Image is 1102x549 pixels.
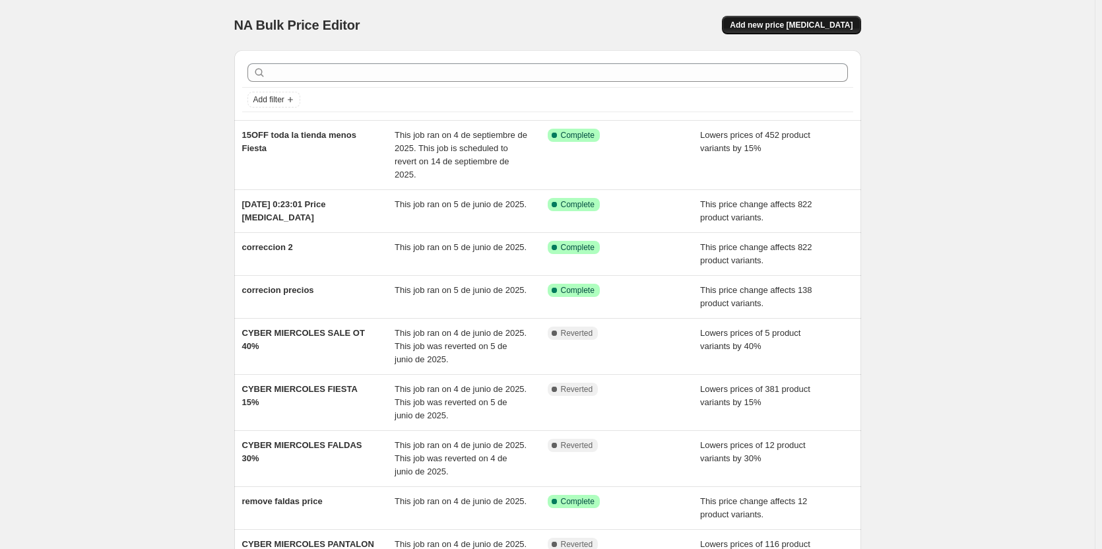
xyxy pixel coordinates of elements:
[561,440,593,451] span: Reverted
[242,384,358,407] span: CYBER MIERCOLES FIESTA 15%
[395,199,527,209] span: This job ran on 5 de junio de 2025.
[395,130,527,179] span: This job ran on 4 de septiembre de 2025. This job is scheduled to revert on 14 de septiembre de 2...
[561,384,593,395] span: Reverted
[242,285,314,295] span: correcion precios
[700,328,800,351] span: Lowers prices of 5 product variants by 40%
[395,242,527,252] span: This job ran on 5 de junio de 2025.
[242,242,293,252] span: correccion 2
[700,496,807,519] span: This price change affects 12 product variants.
[395,440,527,476] span: This job ran on 4 de junio de 2025. This job was reverted on 4 de junio de 2025.
[395,285,527,295] span: This job ran on 5 de junio de 2025.
[700,242,812,265] span: This price change affects 822 product variants.
[247,92,300,108] button: Add filter
[242,440,362,463] span: CYBER MIERCOLES FALDAS 30%
[395,384,527,420] span: This job ran on 4 de junio de 2025. This job was reverted on 5 de junio de 2025.
[242,496,323,506] span: remove faldas price
[242,130,356,153] span: 15OFF toda la tienda menos Fiesta
[722,16,860,34] button: Add new price [MEDICAL_DATA]
[730,20,853,30] span: Add new price [MEDICAL_DATA]
[561,285,595,296] span: Complete
[561,130,595,141] span: Complete
[561,328,593,339] span: Reverted
[700,199,812,222] span: This price change affects 822 product variants.
[561,496,595,507] span: Complete
[561,242,595,253] span: Complete
[561,199,595,210] span: Complete
[700,384,810,407] span: Lowers prices of 381 product variants by 15%
[395,496,527,506] span: This job ran on 4 de junio de 2025.
[253,94,284,105] span: Add filter
[242,199,326,222] span: [DATE] 0:23:01 Price [MEDICAL_DATA]
[700,285,812,308] span: This price change affects 138 product variants.
[395,328,527,364] span: This job ran on 4 de junio de 2025. This job was reverted on 5 de junio de 2025.
[242,328,365,351] span: CYBER MIERCOLES SALE OT 40%
[700,440,806,463] span: Lowers prices of 12 product variants by 30%
[700,130,810,153] span: Lowers prices of 452 product variants by 15%
[234,18,360,32] span: NA Bulk Price Editor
